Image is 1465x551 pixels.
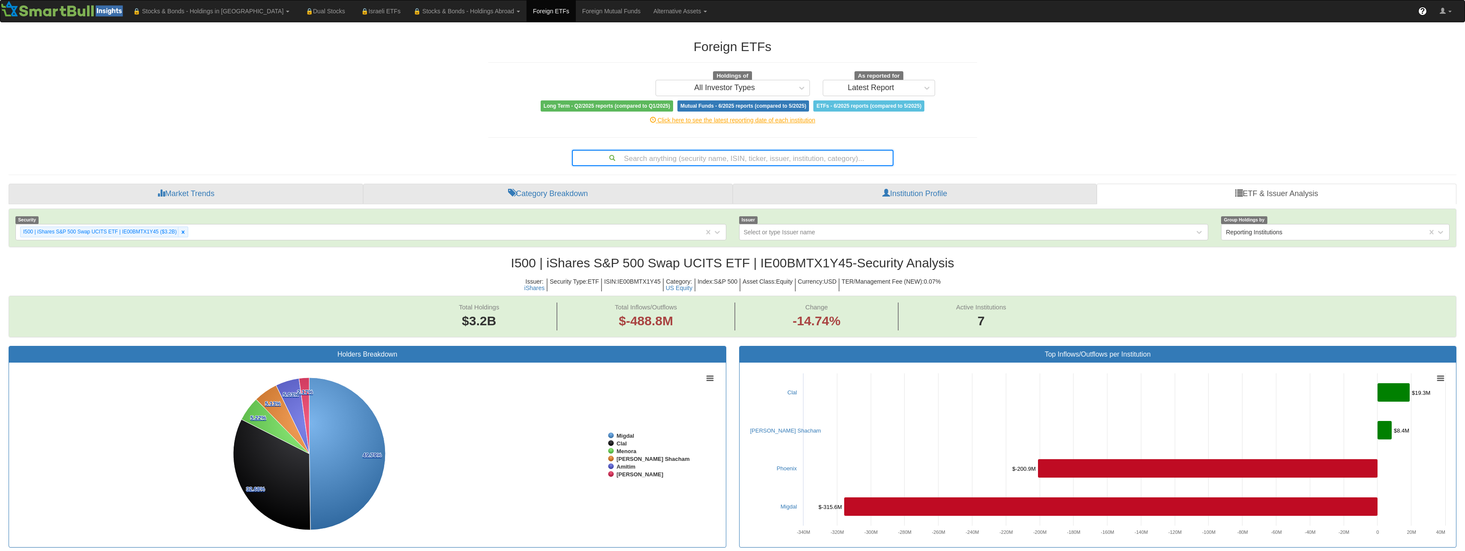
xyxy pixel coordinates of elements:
text: 20M [1407,530,1416,535]
text: -320M [830,530,844,535]
text: -60M [1271,530,1281,535]
h5: Category : [664,279,695,292]
a: Migdal [781,503,797,510]
text: -260M [932,530,945,535]
span: ETFs - 6/2025 reports (compared to 5/2025) [813,100,924,112]
text: -180M [1067,530,1080,535]
text: -200M [1033,530,1046,535]
tspan: $19.3M [1412,390,1430,396]
text: -120M [1168,530,1182,535]
tspan: [PERSON_NAME] Shacham [617,456,689,462]
a: Category Breakdown [363,184,733,204]
span: Change [805,303,828,311]
tspan: 49.79% [363,452,382,458]
h5: Issuer : [522,279,547,292]
text: -80M [1237,530,1248,535]
tspan: $-315.6M [818,504,842,510]
div: Search anything (security name, ISIN, ticker, issuer, institution, category)... [573,151,893,165]
a: 🔒Dual Stocks [296,0,351,22]
text: 0 [1376,530,1379,535]
tspan: Clal [617,440,627,447]
a: ETF & Issuer Analysis [1097,184,1456,204]
span: Mutual Funds - 6/2025 reports (compared to 5/2025) [677,100,809,112]
span: Total Holdings [459,303,499,311]
tspan: 32.68% [246,486,265,492]
a: 🔒Israeli ETFs [352,0,407,22]
div: I500 | iShares S&P 500 Swap UCITS ETF | IE00BMTX1Y45 ($3.2B) [21,227,178,237]
span: 7 [956,312,1006,330]
span: Long Term - Q2/2025 reports (compared to Q1/2025) [541,100,673,112]
a: Foreign Mutual Funds [576,0,647,22]
tspan: Menora [617,448,637,454]
tspan: Migdal [617,433,634,439]
text: -140M [1134,530,1148,535]
tspan: [PERSON_NAME] [617,471,663,478]
tspan: Amitim [617,463,635,470]
div: Click here to see the latest reporting date of each institution [482,116,984,124]
span: Group Holdings by [1221,216,1267,224]
h3: Top Inflows/Outflows per Institution [746,351,1450,358]
text: -300M [864,530,877,535]
tspan: $8.4M [1394,427,1409,434]
text: -40M [1305,530,1315,535]
text: -20M [1339,530,1349,535]
a: Phoenix [777,465,797,472]
h2: I500 | iShares S&P 500 Swap UCITS ETF | IE00BMTX1Y45 - Security Analysis [9,256,1456,270]
a: [PERSON_NAME] Shacham [750,427,821,434]
text: -160M [1101,530,1114,535]
h5: TER/Management Fee (NEW) : 0.07% [839,279,943,292]
text: -240M [966,530,979,535]
span: As reported for [854,71,903,81]
a: Alternative Assets [647,0,713,22]
tspan: 2.17% [297,389,313,395]
text: 40M [1436,530,1445,535]
tspan: $-200.9M [1012,466,1036,472]
span: $-488.8M [619,314,673,328]
div: All Investor Types [694,84,755,92]
text: -220M [999,530,1013,535]
div: Reporting Institutions [1226,228,1282,236]
span: $3.2B [462,314,496,328]
a: ? [1412,0,1433,22]
h2: Foreign ETFs [488,39,977,54]
span: Issuer [739,216,758,224]
a: Foreign ETFs [526,0,576,22]
button: US Equity [666,285,692,291]
h3: Holders Breakdown [15,351,719,358]
span: Security [15,216,39,224]
span: -14.74% [793,312,841,330]
a: Institution Profile [733,184,1097,204]
div: Select or type Issuer name [744,228,815,236]
h5: Security Type : ETF [547,279,602,292]
span: Active Institutions [956,303,1006,311]
tspan: 5.03% [283,391,299,398]
h5: Index : S&P 500 [695,279,740,292]
a: Market Trends [9,184,363,204]
span: Holdings of [713,71,752,81]
h5: Currency : USD [796,279,839,292]
h5: Asset Class : Equity [740,279,796,292]
text: -280M [898,530,911,535]
h5: ISIN : IE00BMTX1Y45 [602,279,664,292]
img: Smartbull [0,0,126,18]
a: 🔒 Stocks & Bonds - Holdings in [GEOGRAPHIC_DATA] [126,0,296,22]
button: iShares [524,285,544,291]
text: -100M [1202,530,1215,535]
a: 🔒 Stocks & Bonds - Holdings Abroad [407,0,526,22]
tspan: 5.13% [265,400,281,407]
span: ? [1420,7,1425,15]
span: Total Inflows/Outflows [615,303,677,311]
div: Latest Report [848,84,894,92]
tspan: 5.22% [250,415,266,421]
a: Clal [788,389,797,396]
text: -340M [797,530,810,535]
